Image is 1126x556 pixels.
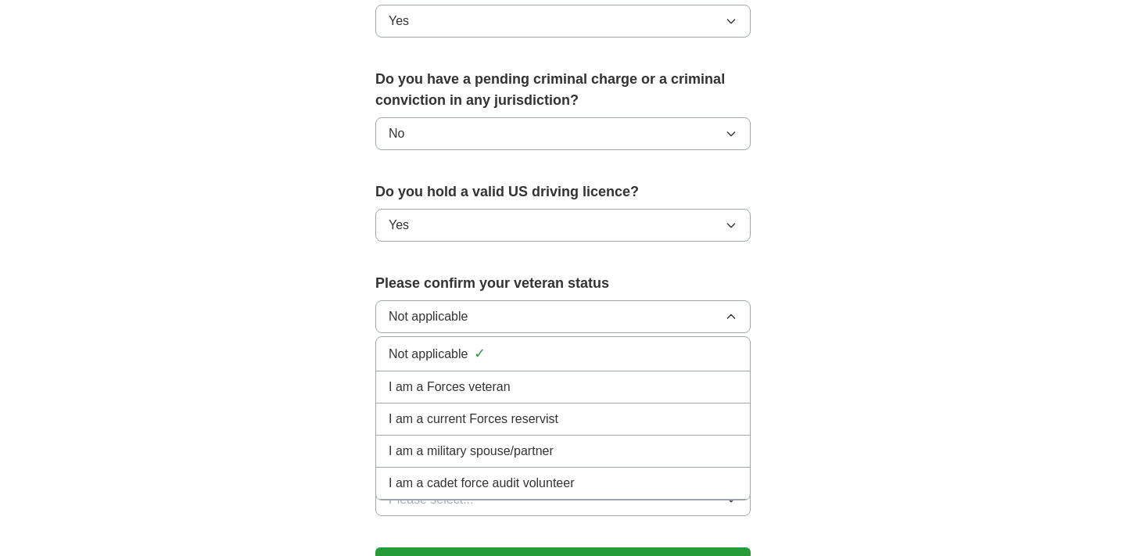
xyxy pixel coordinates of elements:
span: No [389,124,404,143]
span: ✓ [474,343,486,364]
label: Do you hold a valid US driving licence? [375,181,751,203]
label: Do you have a pending criminal charge or a criminal conviction in any jurisdiction? [375,69,751,111]
span: Yes [389,216,409,235]
span: I am a current Forces reservist [389,410,558,429]
span: I am a Forces veteran [389,378,511,396]
label: Please confirm your veteran status [375,273,751,294]
button: Please select... [375,483,751,516]
span: Yes [389,12,409,30]
button: No [375,117,751,150]
span: Not applicable [389,345,468,364]
span: Not applicable [389,307,468,326]
button: Yes [375,5,751,38]
span: I am a military spouse/partner [389,442,554,461]
span: I am a cadet force audit volunteer [389,474,574,493]
button: Yes [375,209,751,242]
button: Not applicable [375,300,751,333]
